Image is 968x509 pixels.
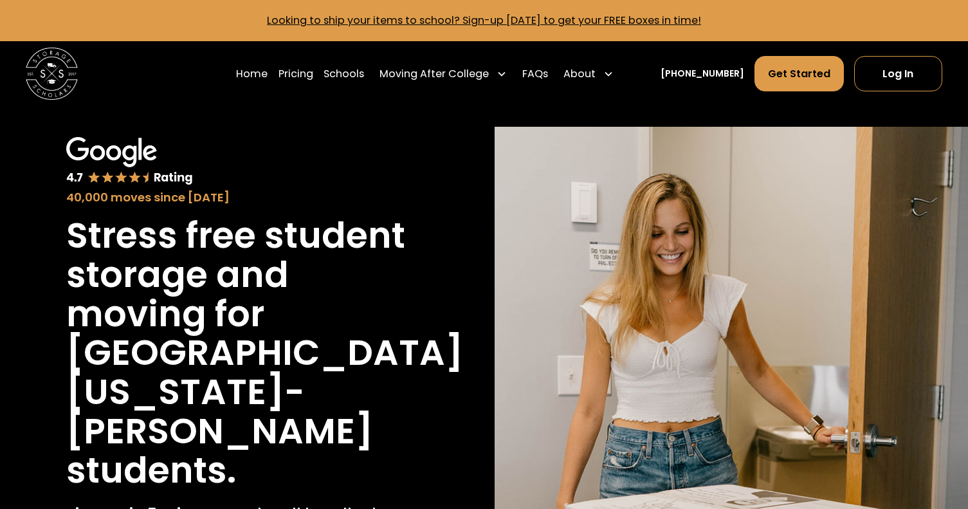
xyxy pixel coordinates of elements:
a: Pricing [279,55,313,91]
a: Home [236,55,268,91]
img: Google 4.7 star rating [66,137,193,185]
a: [PHONE_NUMBER] [661,67,744,80]
div: 40,000 moves since [DATE] [66,189,407,206]
div: About [563,66,596,82]
a: Get Started [754,56,844,91]
a: Looking to ship your items to school? Sign-up [DATE] to get your FREE boxes in time! [267,13,701,28]
h1: students. [66,451,236,490]
a: FAQs [522,55,548,91]
h1: Stress free student storage and moving for [66,216,407,334]
a: Schools [324,55,364,91]
div: Moving After College [379,66,489,82]
a: Log In [854,56,942,91]
h1: [GEOGRAPHIC_DATA][US_STATE]-[PERSON_NAME] [66,333,463,451]
img: Storage Scholars main logo [26,48,77,99]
